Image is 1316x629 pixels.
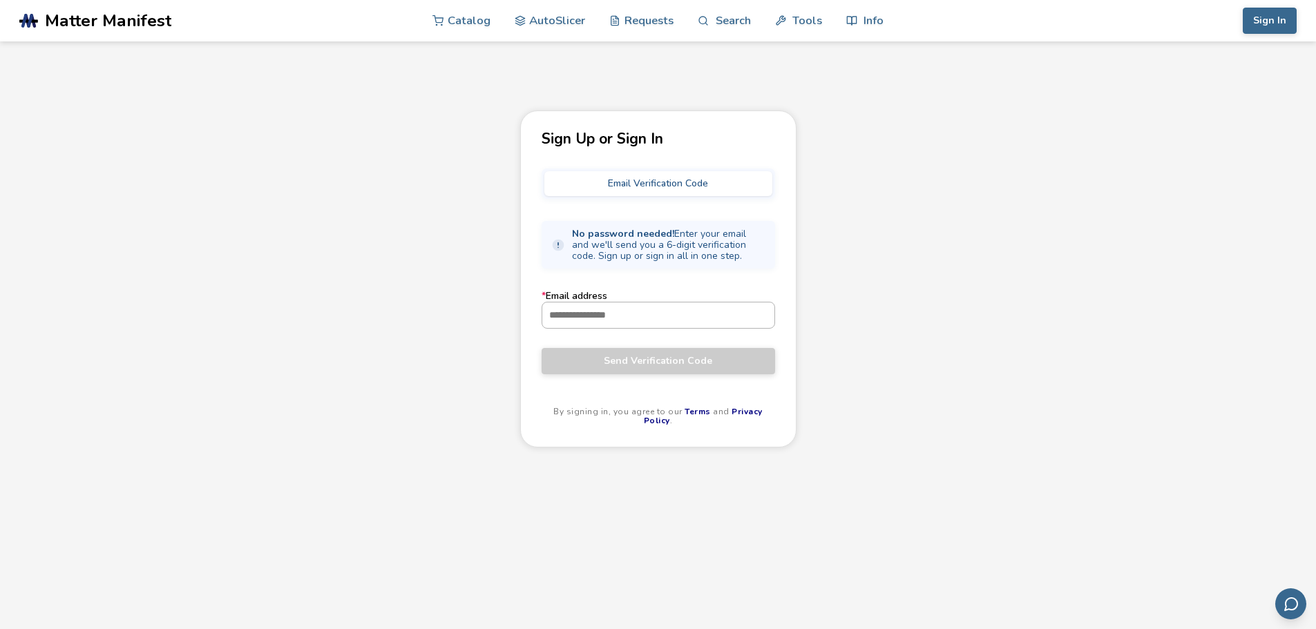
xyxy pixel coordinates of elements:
[644,406,763,427] a: Privacy Policy
[542,302,774,327] input: *Email address
[542,132,775,146] p: Sign Up or Sign In
[685,406,711,417] a: Terms
[542,291,775,328] label: Email address
[552,356,765,367] span: Send Verification Code
[1275,588,1306,619] button: Send feedback via email
[572,229,765,262] span: Enter your email and we'll send you a 6-digit verification code. Sign up or sign in all in one step.
[1243,8,1297,34] button: Sign In
[542,348,775,374] button: Send Verification Code
[45,11,171,30] span: Matter Manifest
[544,171,772,196] button: Email Verification Code
[542,407,775,427] p: By signing in, you agree to our and .
[572,227,674,240] strong: No password needed!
